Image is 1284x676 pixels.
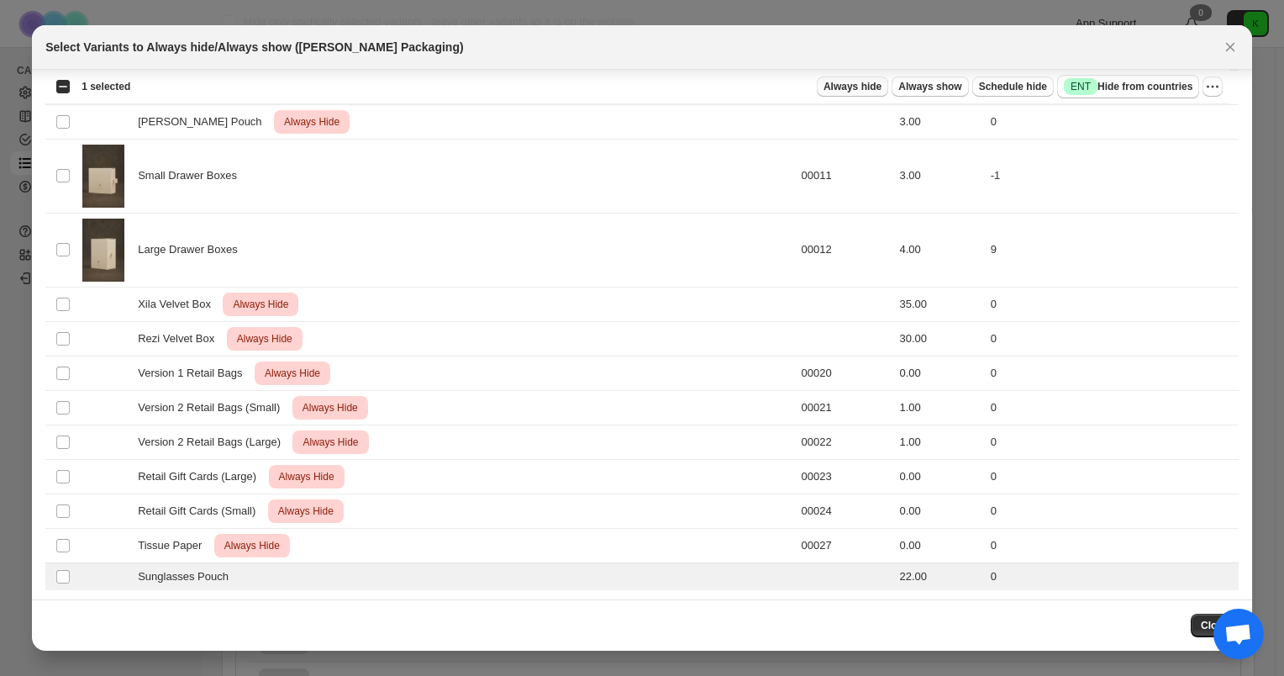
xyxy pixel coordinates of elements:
span: Always show [898,80,961,93]
td: 4.00 [895,213,986,287]
td: 00022 [797,425,895,459]
td: 0 [986,562,1239,590]
span: Xila Velvet Box [138,296,220,313]
span: Always hide [824,80,881,93]
button: SuccessENTHide from countries [1057,75,1199,98]
td: 00012 [797,213,895,287]
span: Always Hide [281,112,343,132]
td: 1.00 [895,425,986,459]
span: ENT [1071,80,1091,93]
td: 0.00 [895,494,986,528]
h2: Select Variants to Always hide/Always show ([PERSON_NAME] Packaging) [45,39,463,55]
td: 0 [986,321,1239,356]
span: Always Hide [275,501,337,521]
td: 00021 [797,390,895,425]
td: 00024 [797,494,895,528]
div: Open chat [1213,609,1264,659]
img: image_e6482d87-6127-42d6-972c-c8f199b41f83.jpg [82,219,124,282]
span: Always Hide [234,329,296,349]
button: Schedule hide [972,77,1054,97]
td: 0 [986,425,1239,459]
span: Small Drawer Boxes [138,167,246,184]
td: 35.00 [895,287,986,321]
span: Version 1 Retail Bags [138,365,251,382]
button: More actions [1202,77,1223,97]
td: 0 [986,528,1239,562]
td: 3.00 [895,104,986,139]
span: Always Hide [299,432,361,452]
span: Close [1201,619,1229,632]
span: Always Hide [221,536,283,556]
td: 3.00 [895,139,986,213]
span: Large Drawer Boxes [138,241,246,258]
td: 0 [986,390,1239,425]
span: Hide from countries [1064,78,1192,95]
td: 0.00 [895,528,986,562]
span: Retail Gift Cards (Small) [138,503,265,520]
button: Always show [892,77,968,97]
span: Version 2 Retail Bags (Large) [138,434,290,451]
td: 0 [986,459,1239,494]
span: Retail Gift Cards (Large) [138,468,266,485]
td: -1 [986,139,1239,213]
td: 0.00 [895,459,986,494]
span: Version 2 Retail Bags (Small) [138,399,289,416]
span: [PERSON_NAME] Pouch [138,114,271,130]
td: 22.00 [895,562,986,590]
span: Always Hide [261,363,324,383]
img: image_19ec8c53-888e-40f6-8d27-0821b8ba8e32.jpg [82,145,124,208]
td: 0 [986,494,1239,528]
span: Rezi Velvet Box [138,330,224,347]
span: Always Hide [299,398,361,418]
span: Tissue Paper [138,537,211,554]
td: 00020 [797,356,895,390]
span: Always Hide [276,467,338,487]
td: 00027 [797,528,895,562]
span: Sunglasses Pouch [138,568,238,585]
td: 1.00 [895,390,986,425]
button: Close [1218,35,1242,59]
td: 0.00 [895,356,986,390]
td: 00023 [797,459,895,494]
span: Schedule hide [979,80,1047,93]
button: Close [1191,614,1239,637]
span: 1 selected [82,80,130,93]
td: 0 [986,356,1239,390]
button: Always hide [817,77,888,97]
td: 9 [986,213,1239,287]
td: 00011 [797,139,895,213]
td: 0 [986,104,1239,139]
span: Always Hide [229,294,292,314]
td: 0 [986,287,1239,321]
td: 30.00 [895,321,986,356]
